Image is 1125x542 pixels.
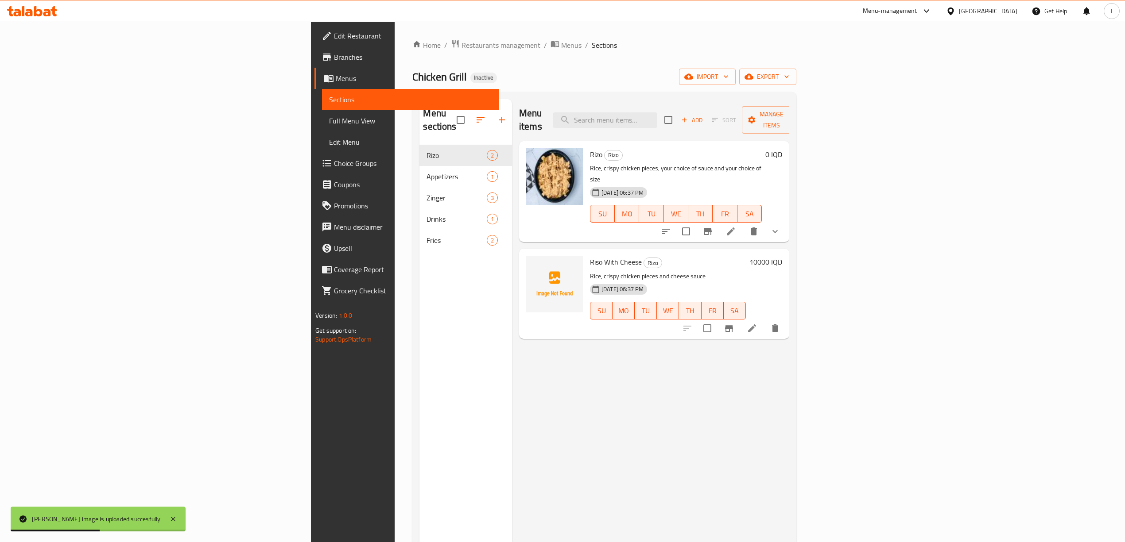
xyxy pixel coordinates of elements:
h2: Menu items [519,107,542,133]
nav: breadcrumb [412,39,796,51]
button: WE [664,205,688,223]
div: Zinger [427,192,486,203]
span: FR [705,304,720,317]
button: TU [635,302,657,319]
a: Menus [314,68,499,89]
span: Drinks [427,214,486,224]
button: FR [713,205,737,223]
button: import [679,69,736,85]
a: Grocery Checklist [314,280,499,301]
button: SU [590,302,613,319]
span: MO [618,208,636,220]
span: Rizo [590,148,602,161]
span: Add [680,115,704,125]
span: Edit Restaurant [334,31,492,41]
h6: 0 IQD [765,148,782,161]
span: TH [683,304,698,317]
div: Drinks1 [419,208,512,230]
span: Choice Groups [334,158,492,169]
button: SU [590,205,615,223]
div: Menu-management [863,6,917,16]
svg: Show Choices [770,226,780,237]
span: Promotions [334,200,492,211]
span: Fries [427,235,486,246]
li: / [544,40,547,50]
button: Add section [491,109,512,131]
span: Select to update [698,319,717,338]
a: Sections [322,89,499,110]
div: Zinger3 [419,187,512,208]
span: [DATE] 06:37 PM [598,188,647,197]
span: TU [638,304,653,317]
nav: Menu sections [419,141,512,254]
span: l [1111,6,1112,16]
a: Menu disclaimer [314,216,499,238]
span: import [686,71,729,82]
input: search [553,112,657,128]
span: SA [727,304,742,317]
a: Edit Restaurant [314,25,499,46]
span: Manage items [749,109,794,131]
span: export [746,71,789,82]
span: Add item [678,113,706,127]
span: MO [616,304,631,317]
span: Version: [315,310,337,321]
span: Rizo [427,150,486,161]
p: Rice, crispy chicken pieces and cheese sauce [590,271,746,282]
span: Grocery Checklist [334,285,492,296]
button: WE [657,302,679,319]
span: Sections [329,94,492,105]
span: SU [594,208,611,220]
button: TU [639,205,663,223]
span: Sections [592,40,617,50]
span: 2 [487,236,497,245]
span: Menus [336,73,492,84]
a: Coupons [314,174,499,195]
a: Coverage Report [314,259,499,280]
button: delete [764,318,786,339]
span: 1.0.0 [339,310,353,321]
span: Coverage Report [334,264,492,275]
div: items [487,171,498,182]
button: TH [688,205,713,223]
span: WE [667,208,685,220]
h6: 10000 IQD [749,256,782,268]
a: Choice Groups [314,153,499,174]
div: items [487,150,498,161]
span: Full Menu View [329,115,492,126]
a: Upsell [314,238,499,259]
div: Rizo [644,258,662,268]
div: Appetizers1 [419,166,512,187]
span: FR [716,208,733,220]
a: Menus [551,39,582,51]
button: export [739,69,796,85]
span: SA [741,208,758,220]
button: Branch-specific-item [718,318,740,339]
button: delete [743,221,764,242]
span: 2 [487,151,497,160]
div: Rizo2 [419,145,512,166]
span: 1 [487,215,497,223]
div: [PERSON_NAME] image is uploaded succesfully [32,514,161,524]
div: items [487,235,498,246]
button: FR [702,302,724,319]
div: Fries2 [419,230,512,251]
span: Appetizers [427,171,486,182]
a: Full Menu View [322,110,499,131]
span: Branches [334,52,492,62]
span: Coupons [334,179,492,190]
span: Restaurants management [462,40,540,50]
a: Edit Menu [322,131,499,153]
img: Riso With Cheese [526,256,583,312]
span: Select section first [706,113,742,127]
button: Add [678,113,706,127]
li: / [585,40,588,50]
button: SA [724,302,746,319]
div: [GEOGRAPHIC_DATA] [959,6,1017,16]
a: Support.OpsPlatform [315,334,372,345]
span: Select all sections [451,111,470,129]
img: Rizo [526,148,583,205]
